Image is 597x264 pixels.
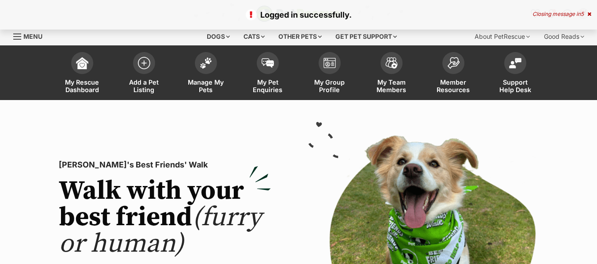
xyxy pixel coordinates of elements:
span: Add a Pet Listing [124,78,164,93]
a: My Group Profile [299,48,361,100]
img: pet-enquiries-icon-7e3ad2cf08bfb03b45e93fb7055b45f3efa6380592205ae92323e6603595dc1f.svg [262,58,274,68]
div: Good Reads [538,28,590,45]
img: dashboard-icon-eb2f2d2d3e046f16d808141f083e7271f6b2e854fb5c12c21221c1fb7104beca.svg [76,57,88,69]
a: Add a Pet Listing [113,48,175,100]
div: Get pet support [329,28,403,45]
span: Support Help Desk [495,78,535,93]
a: My Rescue Dashboard [51,48,113,100]
span: Menu [23,33,42,40]
a: My Team Members [361,48,422,100]
img: group-profile-icon-3fa3cf56718a62981997c0bc7e787c4b2cf8bcc04b72c1350f741eb67cf2f40e.svg [323,58,336,68]
img: member-resources-icon-8e73f808a243e03378d46382f2149f9095a855e16c252ad45f914b54edf8863c.svg [447,57,460,69]
span: My Rescue Dashboard [62,78,102,93]
span: My Group Profile [310,78,350,93]
span: My Team Members [372,78,411,93]
a: Support Help Desk [484,48,546,100]
a: Manage My Pets [175,48,237,100]
span: My Pet Enquiries [248,78,288,93]
div: Cats [237,28,271,45]
div: Other pets [272,28,328,45]
div: Dogs [201,28,236,45]
img: add-pet-listing-icon-0afa8454b4691262ce3f59096e99ab1cd57d4a30225e0717b998d2c9b9846f56.svg [138,57,150,69]
img: manage-my-pets-icon-02211641906a0b7f246fdf0571729dbe1e7629f14944591b6c1af311fb30b64b.svg [200,57,212,69]
span: Member Resources [433,78,473,93]
img: team-members-icon-5396bd8760b3fe7c0b43da4ab00e1e3bb1a5d9ba89233759b79545d2d3fc5d0d.svg [385,57,398,69]
div: About PetRescue [468,28,536,45]
h2: Walk with your best friend [59,178,271,257]
img: help-desk-icon-fdf02630f3aa405de69fd3d07c3f3aa587a6932b1a1747fa1d2bba05be0121f9.svg [509,58,521,68]
a: Member Resources [422,48,484,100]
span: (furry or human) [59,201,262,260]
p: [PERSON_NAME]'s Best Friends' Walk [59,159,271,171]
a: My Pet Enquiries [237,48,299,100]
a: Menu [13,28,49,44]
span: Manage My Pets [186,78,226,93]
